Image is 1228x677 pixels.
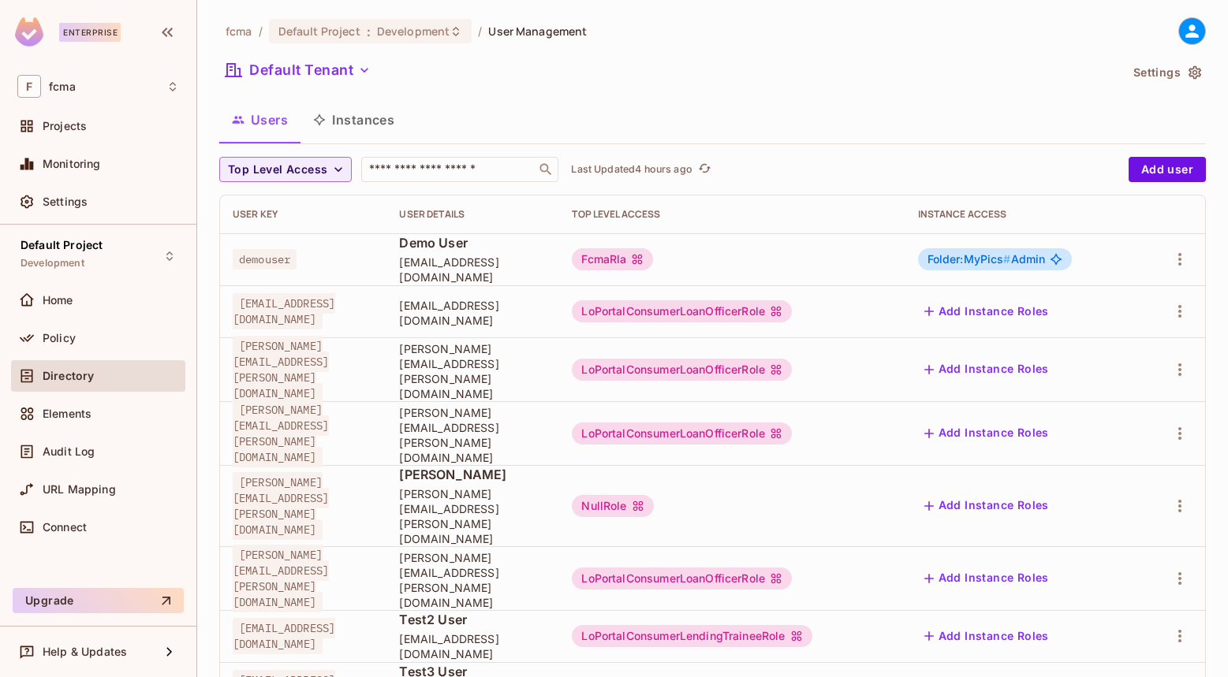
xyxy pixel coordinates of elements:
p: Last Updated 4 hours ago [571,163,692,176]
span: [PERSON_NAME][EMAIL_ADDRESS][PERSON_NAME][DOMAIN_NAME] [399,550,547,610]
button: Default Tenant [219,58,377,83]
span: : [366,25,371,38]
button: Add Instance Roles [918,566,1055,591]
span: [PERSON_NAME][EMAIL_ADDRESS][PERSON_NAME][DOMAIN_NAME] [399,405,547,465]
div: LoPortalConsumerLendingTraineeRole [572,625,812,647]
button: Settings [1127,60,1206,85]
div: User Details [399,208,547,221]
span: Default Project [278,24,360,39]
button: Add user [1129,157,1206,182]
span: Elements [43,407,91,420]
span: Settings [43,195,88,208]
span: [PERSON_NAME] [399,466,547,483]
span: Projects [43,120,87,132]
button: Top Level Access [219,157,352,182]
span: [PERSON_NAME][EMAIL_ADDRESS][PERSON_NAME][DOMAIN_NAME] [399,486,547,546]
button: Users [219,100,300,139]
button: Instances [300,100,407,139]
span: refresh [698,162,711,177]
span: Policy [43,332,76,344]
div: LoPortalConsumerLoanOfficerRole [572,567,792,590]
span: Top Level Access [228,160,327,180]
span: [PERSON_NAME][EMAIL_ADDRESS][PERSON_NAME][DOMAIN_NAME] [399,341,547,401]
span: [PERSON_NAME][EMAIL_ADDRESS][PERSON_NAME][DOMAIN_NAME] [233,400,329,467]
span: Folder:MyPics [928,252,1011,266]
span: Admin [928,253,1046,266]
div: User Key [233,208,374,221]
span: [EMAIL_ADDRESS][DOMAIN_NAME] [233,618,335,654]
span: [PERSON_NAME][EMAIL_ADDRESS][PERSON_NAME][DOMAIN_NAME] [233,472,329,540]
div: LoPortalConsumerLoanOfficerRole [572,359,792,381]
button: Add Instance Roles [918,357,1055,382]
span: Monitoring [43,158,101,170]
button: Add Instance Roles [918,623,1055,649]
span: [EMAIL_ADDRESS][DOMAIN_NAME] [399,298,547,328]
span: URL Mapping [43,483,116,496]
span: User Management [488,24,587,39]
span: [PERSON_NAME][EMAIL_ADDRESS][PERSON_NAME][DOMAIN_NAME] [233,336,329,404]
span: Help & Updates [43,645,127,658]
span: F [17,75,41,98]
span: Click to refresh data [692,160,715,179]
div: Enterprise [59,23,121,42]
span: Home [43,294,73,307]
span: Directory [43,370,94,382]
li: / [259,24,263,39]
div: LoPortalConsumerLoanOfficerRole [572,300,792,322]
div: Instance Access [918,208,1127,221]
span: the active workspace [226,24,252,39]
span: # [1003,252,1010,266]
div: Top Level Access [572,208,892,221]
button: Add Instance Roles [918,493,1055,519]
span: [PERSON_NAME][EMAIL_ADDRESS][PERSON_NAME][DOMAIN_NAME] [233,545,329,612]
span: [EMAIL_ADDRESS][DOMAIN_NAME] [399,631,547,661]
div: NullRole [572,495,653,517]
span: Connect [43,521,87,534]
div: LoPortalConsumerLoanOfficerRole [572,422,792,445]
span: Workspace: fcma [49,80,76,93]
span: Audit Log [43,445,95,458]
span: [EMAIL_ADDRESS][DOMAIN_NAME] [399,255,547,285]
span: Demo User [399,234,547,251]
button: Add Instance Roles [918,421,1055,446]
span: Default Project [21,239,103,251]
button: refresh [696,160,715,179]
span: [EMAIL_ADDRESS][DOMAIN_NAME] [233,293,335,329]
img: SReyMgAAAABJRU5ErkJggg== [15,17,43,46]
span: Test2 User [399,611,547,628]
span: Development [377,24,450,39]
span: Development [21,257,84,270]
div: FcmaRla [572,248,653,270]
button: Add Instance Roles [918,299,1055,324]
button: Upgrade [13,588,184,613]
li: / [478,24,482,39]
span: demouser [233,249,297,270]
